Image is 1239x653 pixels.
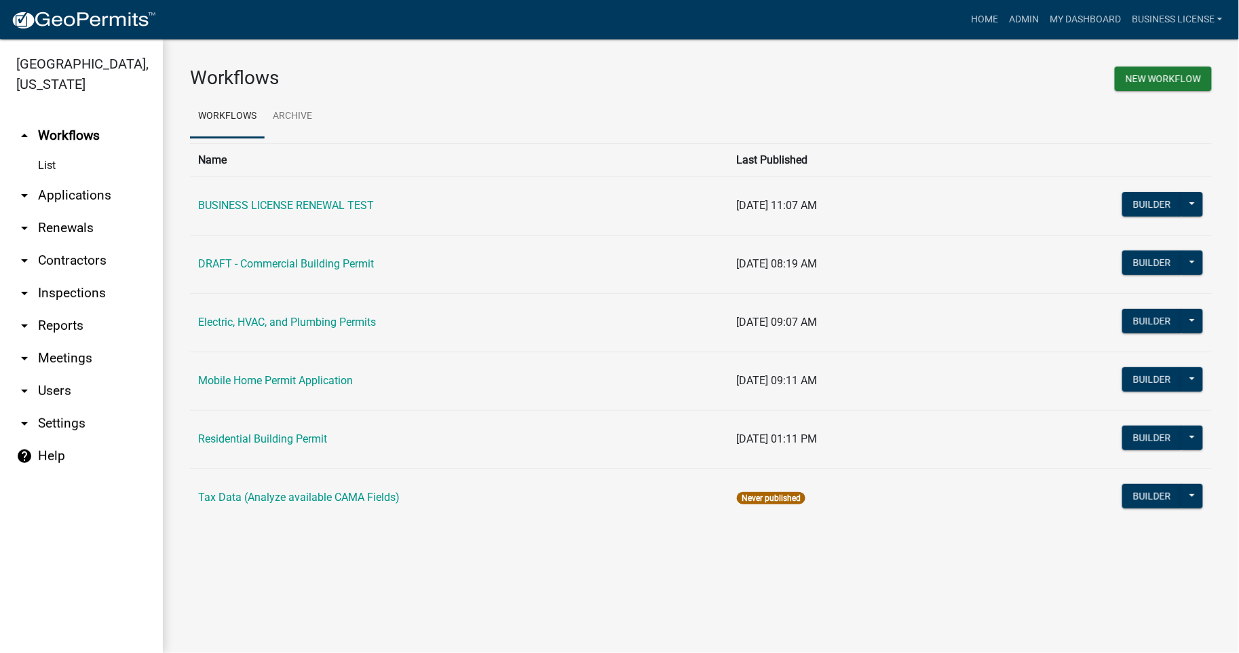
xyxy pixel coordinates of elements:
[265,95,320,138] a: Archive
[1122,426,1182,450] button: Builder
[737,316,818,329] span: [DATE] 09:07 AM
[16,128,33,144] i: arrow_drop_up
[1122,309,1182,333] button: Builder
[198,432,327,445] a: Residential Building Permit
[1122,192,1182,217] button: Builder
[16,350,33,367] i: arrow_drop_down
[737,199,818,212] span: [DATE] 11:07 AM
[16,187,33,204] i: arrow_drop_down
[198,374,353,387] a: Mobile Home Permit Application
[737,492,805,504] span: Never published
[1122,367,1182,392] button: Builder
[16,285,33,301] i: arrow_drop_down
[16,253,33,269] i: arrow_drop_down
[16,415,33,432] i: arrow_drop_down
[190,95,265,138] a: Workflows
[16,318,33,334] i: arrow_drop_down
[1122,484,1182,508] button: Builder
[1004,7,1044,33] a: Admin
[737,432,818,445] span: [DATE] 01:11 PM
[198,257,374,270] a: DRAFT - Commercial Building Permit
[16,220,33,236] i: arrow_drop_down
[190,143,729,176] th: Name
[1044,7,1126,33] a: My Dashboard
[1122,250,1182,275] button: Builder
[1115,67,1212,91] button: New Workflow
[737,374,818,387] span: [DATE] 09:11 AM
[966,7,1004,33] a: Home
[1126,7,1228,33] a: BUSINESS LICENSE
[737,257,818,270] span: [DATE] 08:19 AM
[198,316,376,329] a: Electric, HVAC, and Plumbing Permits
[198,199,374,212] a: BUSINESS LICENSE RENEWAL TEST
[190,67,691,90] h3: Workflows
[16,383,33,399] i: arrow_drop_down
[198,491,400,504] a: Tax Data (Analyze available CAMA Fields)
[729,143,969,176] th: Last Published
[16,448,33,464] i: help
